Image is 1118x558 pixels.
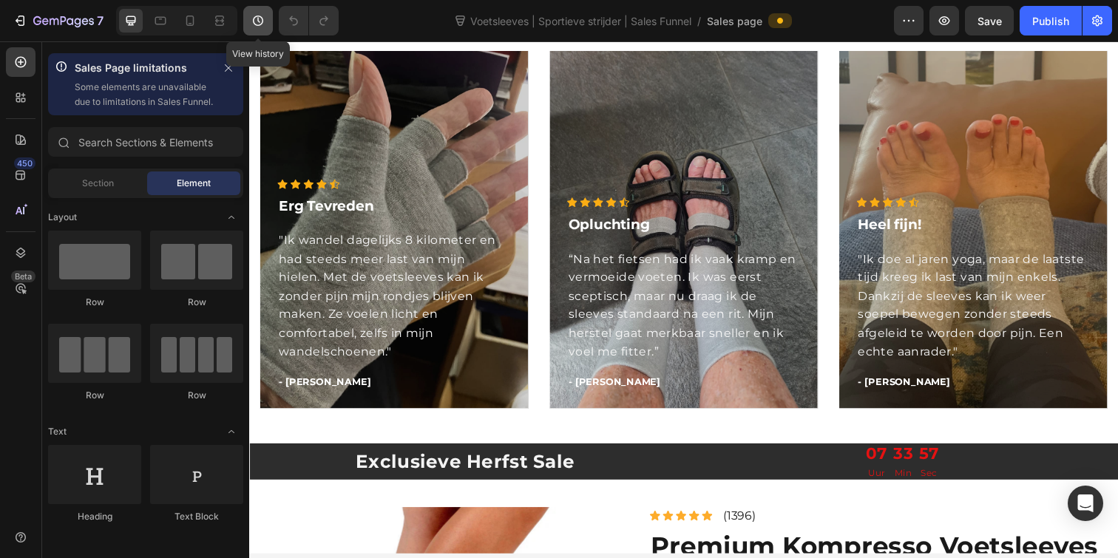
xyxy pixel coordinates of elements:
[48,127,243,157] input: Search Sections & Elements
[75,80,214,109] p: Some elements are unavailable due to limitations in Sales Funnel.
[249,41,1118,558] iframe: Design area
[150,510,243,523] div: Text Block
[622,341,857,355] p: - [PERSON_NAME]
[657,410,677,433] div: 33
[150,389,243,402] div: Row
[326,341,561,355] p: - [PERSON_NAME]
[697,13,701,29] span: /
[467,13,694,29] span: Voetsleeves | Sportieve strijder | Sales Funnel
[603,10,876,375] div: Overlay
[220,420,243,443] span: Toggle open
[48,389,141,402] div: Row
[177,177,211,190] span: Element
[629,433,651,447] p: Uur
[6,6,110,35] button: 7
[220,205,243,229] span: Toggle open
[11,271,35,282] div: Beta
[707,13,762,29] span: Sales page
[326,213,561,327] p: “Na het fietsen had ik vaak kramp en vermoeide voeten. Ik was eerst sceptisch, maar nu draag ik d...
[75,59,214,77] p: Sales Page limitations
[684,410,705,433] div: 57
[14,157,35,169] div: 450
[1020,6,1082,35] button: Publish
[978,15,1002,27] span: Save
[82,177,114,190] span: Section
[629,410,651,433] div: 07
[965,6,1014,35] button: Save
[684,433,705,447] p: Sec
[97,12,104,30] p: 7
[48,510,141,523] div: Heading
[326,177,561,198] p: Opluchting
[657,433,677,447] p: Min
[48,296,141,309] div: Row
[48,211,77,224] span: Layout
[279,6,339,35] div: Undo/Redo
[622,213,857,327] p: "Ik doe al jaren yoga, maar de laatste tijd kreeg ik last van mijn enkels. Dankzij de sleeves kan...
[150,296,243,309] div: Row
[622,177,857,198] p: Heel fijn!
[1068,486,1103,521] div: Open Intercom Messenger
[48,425,67,438] span: Text
[1032,13,1069,29] div: Publish
[484,477,517,492] p: (1396)
[603,10,876,375] div: Background Image
[408,497,876,534] h1: Premium Kompresso Voetsleeves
